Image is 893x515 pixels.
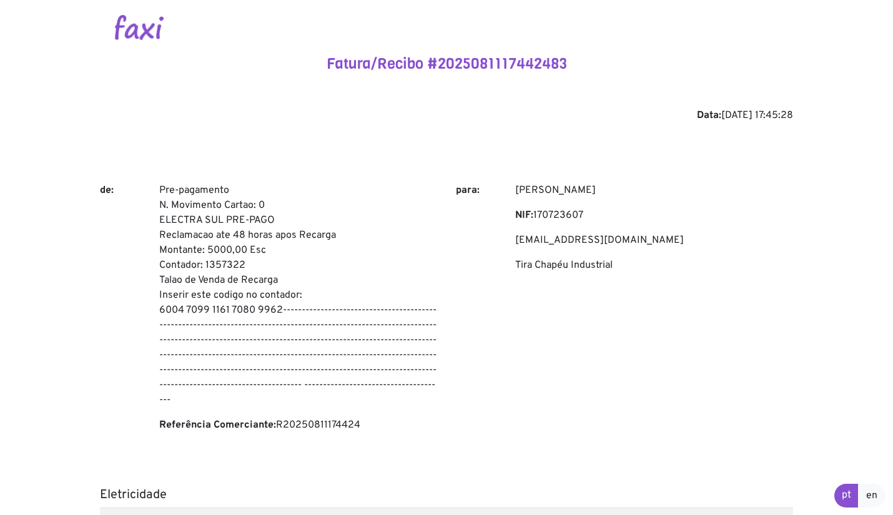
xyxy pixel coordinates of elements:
[515,209,533,222] b: NIF:
[515,233,793,248] p: [EMAIL_ADDRESS][DOMAIN_NAME]
[515,208,793,223] p: 170723607
[159,418,437,433] p: R20250811174424
[100,55,793,73] h4: Fatura/Recibo #2025081117442483
[100,108,793,123] div: [DATE] 17:45:28
[159,419,276,431] b: Referência Comerciante:
[515,183,793,198] p: [PERSON_NAME]
[100,488,793,503] h5: Eletricidade
[159,183,437,408] p: Pre-pagamento N. Movimento Cartao: 0 ELECTRA SUL PRE-PAGO Reclamacao ate 48 horas apos Recarga Mo...
[515,258,793,273] p: Tira Chapéu Industrial
[456,184,480,197] b: para:
[100,184,114,197] b: de:
[834,484,859,508] a: pt
[858,484,886,508] a: en
[697,109,721,122] b: Data:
